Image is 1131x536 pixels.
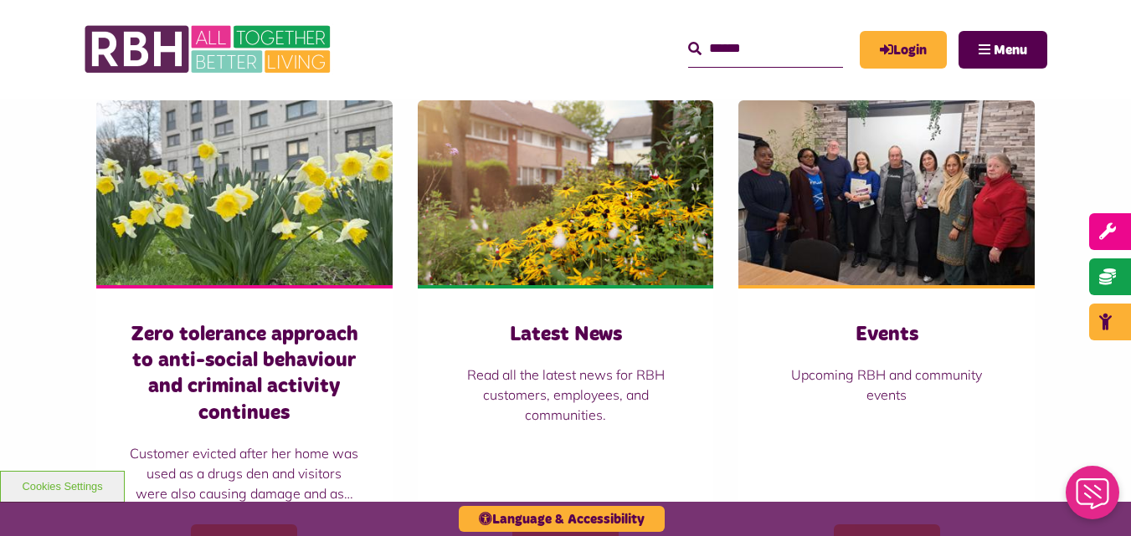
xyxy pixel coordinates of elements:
h3: Events [772,322,1001,348]
span: Menu [994,43,1027,57]
button: Language & Accessibility [459,506,665,532]
img: Group photo of customers and colleagues at Spotland Community Centre [738,100,1035,285]
button: Navigation [959,31,1047,69]
h3: Zero tolerance approach to anti-social behaviour and criminal activity continues [130,322,359,426]
p: Read all the latest news for RBH customers, employees, and communities. [451,365,681,425]
input: Search [688,31,843,67]
img: Freehold [96,100,393,285]
p: Customer evicted after her home was used as a drugs den and visitors were also causing damage and... [130,443,359,503]
img: RBH [84,17,335,82]
p: Upcoming RBH and community events [772,365,1001,405]
img: SAZ MEDIA RBH HOUSING4 [418,100,714,285]
iframe: Netcall Web Assistant for live chat [1056,461,1131,536]
h3: Latest News [451,322,681,348]
a: MyRBH [860,31,947,69]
